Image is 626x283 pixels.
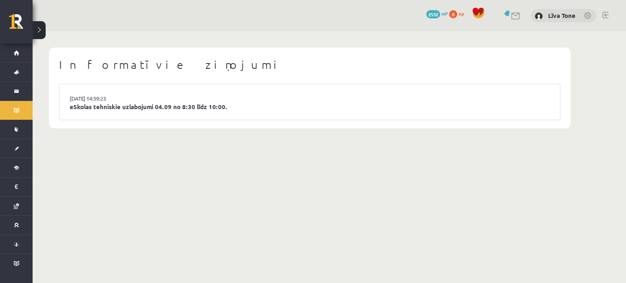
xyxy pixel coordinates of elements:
a: eSkolas tehniskie uzlabojumi 04.09 no 8:30 līdz 10:00. [70,102,550,112]
span: mP [441,10,448,17]
span: 2532 [426,10,440,18]
a: 2532 mP [426,10,448,17]
a: 0 xp [449,10,468,17]
img: Līva Tone [535,12,543,20]
a: Rīgas 1. Tālmācības vidusskola [9,14,33,35]
h1: Informatīvie ziņojumi [59,58,560,72]
span: 0 [449,10,457,18]
span: xp [458,10,464,17]
a: [DATE] 14:59:23 [70,94,131,103]
a: Līva Tone [548,11,575,20]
